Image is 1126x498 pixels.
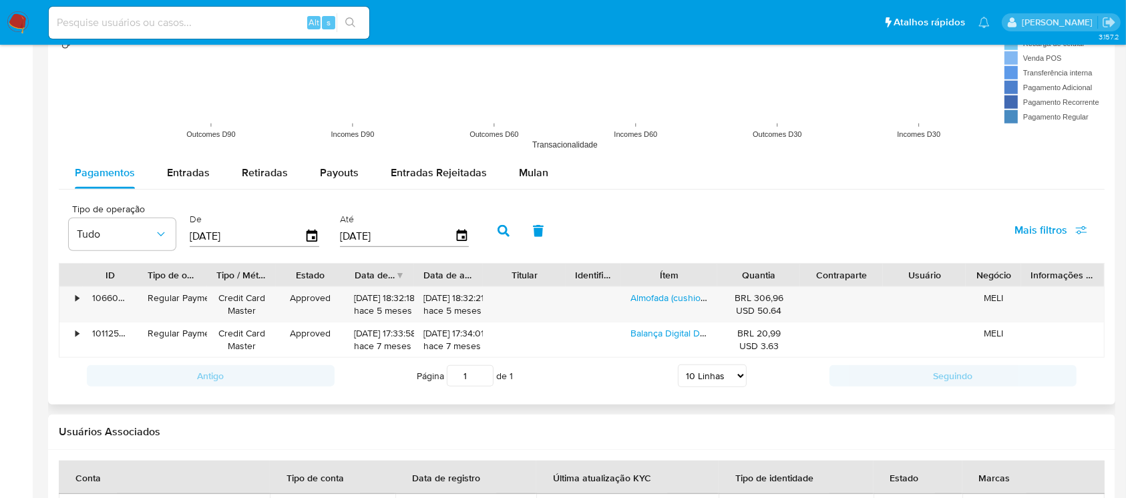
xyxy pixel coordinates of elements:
[894,15,965,29] span: Atalhos rápidos
[1099,31,1119,42] span: 3.157.2
[1102,15,1116,29] a: Sair
[978,17,990,28] a: Notificações
[49,14,369,31] input: Pesquise usuários ou casos...
[309,16,319,29] span: Alt
[1022,16,1097,29] p: camila.castro@mercadolivre.com
[327,16,331,29] span: s
[337,13,364,32] button: search-icon
[59,425,1105,439] h2: Usuários Associados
